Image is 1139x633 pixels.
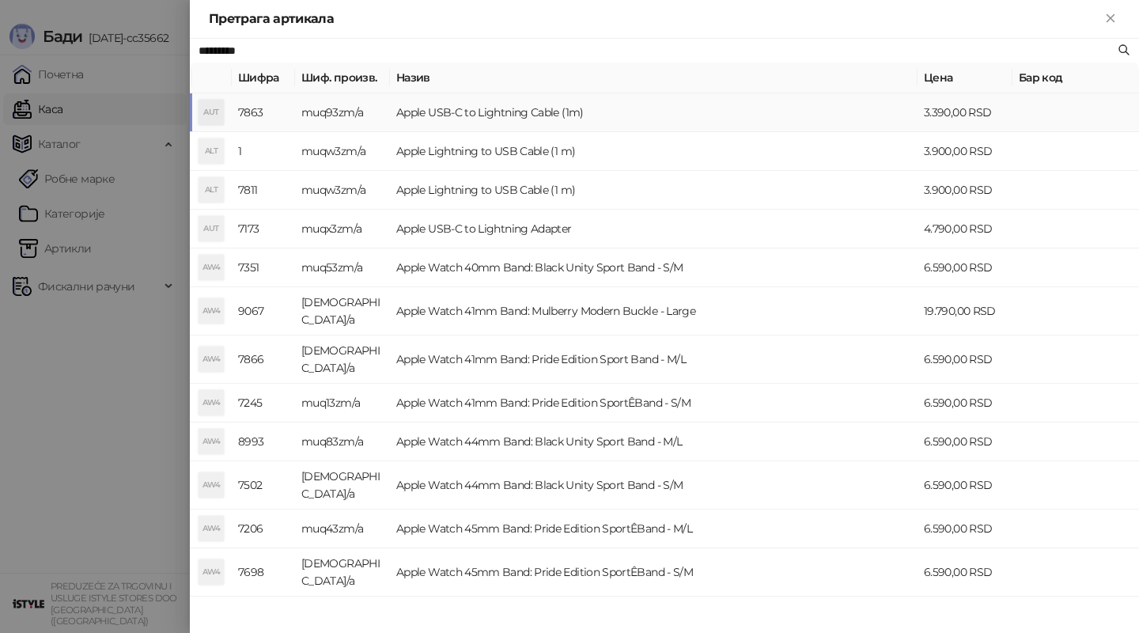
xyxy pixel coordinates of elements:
td: 3.900,00 RSD [918,171,1012,210]
td: 7351 [232,248,295,287]
td: 6.590,00 RSD [918,248,1012,287]
div: AW4 [199,298,224,324]
td: 7811 [232,171,295,210]
td: [DEMOGRAPHIC_DATA]/a [295,287,390,335]
td: Apple Watch 45mm Band: Pride Edition SportÊBand - M/L [390,510,918,548]
div: AW4 [199,390,224,415]
td: 7245 [232,384,295,423]
div: ALT [199,138,224,164]
td: 7206 [232,510,295,548]
td: 4.790,00 RSD [918,210,1012,248]
th: Назив [390,63,918,93]
td: Apple Watch 41mm Band: Pride Edition Sport Band - M/L [390,335,918,384]
div: AUT [199,100,224,125]
td: 3.900,00 RSD [918,132,1012,171]
td: 6.590,00 RSD [918,423,1012,461]
div: Претрага артикала [209,9,1101,28]
div: AW4 [199,516,224,541]
th: Шифра [232,63,295,93]
td: 7502 [232,461,295,510]
td: 6.590,00 RSD [918,461,1012,510]
td: [DEMOGRAPHIC_DATA]/a [295,335,390,384]
td: muq83zm/a [295,423,390,461]
div: ALT [199,177,224,203]
td: 7863 [232,93,295,132]
td: Apple Watch 44mm Band: Black Unity Sport Band - M/L [390,423,918,461]
div: AUT [199,216,224,241]
td: muq13zm/a [295,384,390,423]
td: 8993 [232,423,295,461]
td: muqx3zm/a [295,210,390,248]
td: Apple Watch 45mm Band: Pride Edition SportÊBand - S/M [390,548,918,597]
td: Apple Lightning to USB Cable (1 m) [390,171,918,210]
div: AW4 [199,472,224,498]
td: 7866 [232,335,295,384]
div: AW4 [199,347,224,372]
th: Цена [918,63,1012,93]
td: muq93zm/a [295,93,390,132]
td: muq43zm/a [295,510,390,548]
td: 3.390,00 RSD [918,93,1012,132]
td: Apple USB-C to Lightning Adapter [390,210,918,248]
td: muq53zm/a [295,248,390,287]
td: Apple Watch 41mm Band: Mulberry Modern Buckle - Large [390,287,918,335]
td: [DEMOGRAPHIC_DATA]/a [295,548,390,597]
td: Apple Watch 44mm Band: Black Unity Sport Band - S/M [390,461,918,510]
td: 6.590,00 RSD [918,510,1012,548]
td: Apple USB-C to Lightning Cable (1m) [390,93,918,132]
td: muqw3zm/a [295,171,390,210]
td: muqw3zm/a [295,132,390,171]
td: 1 [232,132,295,171]
div: AW4 [199,429,224,454]
td: Apple Lightning to USB Cable (1 m) [390,132,918,171]
td: Apple Watch 41mm Band: Pride Edition SportÊBand - S/M [390,384,918,423]
th: Шиф. произв. [295,63,390,93]
td: Apple Watch 40mm Band: Black Unity Sport Band - S/M [390,248,918,287]
th: Бар код [1012,63,1139,93]
td: 19.790,00 RSD [918,287,1012,335]
div: AW4 [199,559,224,585]
div: AW4 [199,255,224,280]
button: Close [1101,9,1120,28]
td: 7698 [232,548,295,597]
td: [DEMOGRAPHIC_DATA]/a [295,461,390,510]
td: 6.590,00 RSD [918,548,1012,597]
td: 9067 [232,287,295,335]
td: 6.590,00 RSD [918,384,1012,423]
td: 6.590,00 RSD [918,335,1012,384]
td: 7173 [232,210,295,248]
